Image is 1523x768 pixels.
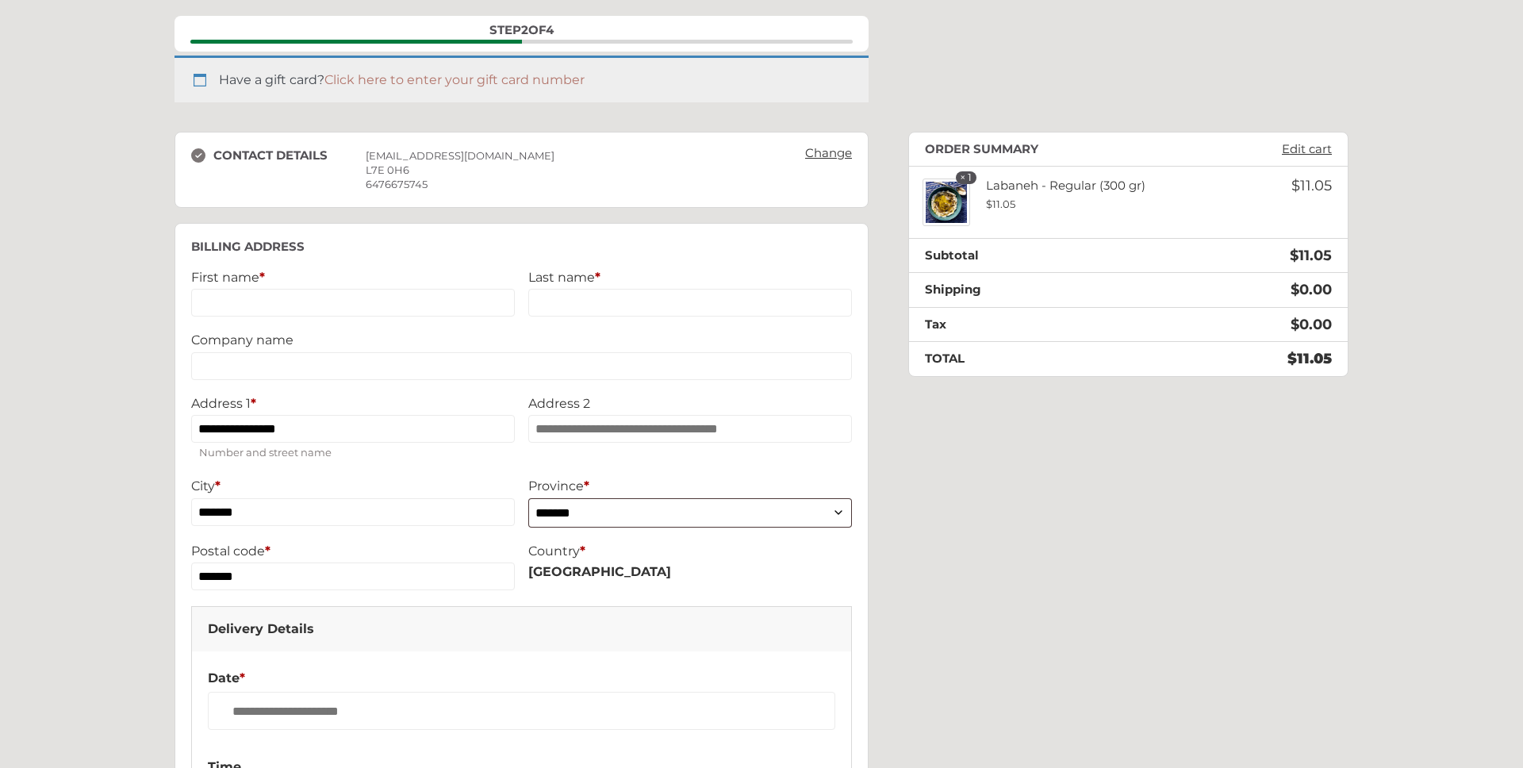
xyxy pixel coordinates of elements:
[208,621,314,636] span: Delivery Details
[191,396,515,411] label: Address 1
[190,24,853,36] div: Step of
[175,132,869,209] section: Contact details
[191,543,515,559] label: Postal code
[909,342,1145,376] th: Total
[191,332,852,348] label: Company name
[1291,281,1299,298] span: $
[356,40,522,44] span: Billing address
[191,240,852,254] h3: Billing address
[1290,247,1299,264] span: $
[970,179,1220,211] div: Labaneh - Regular (300 gr)
[1274,142,1340,156] a: Edit cart
[1287,350,1297,367] span: $
[909,307,1145,342] th: Tax
[190,40,356,44] span: Contact details
[528,478,852,493] label: Province
[191,270,515,285] label: First name
[366,163,788,177] div: L7E 0H6
[208,670,835,685] label: Date
[986,198,992,210] span: $
[797,142,860,164] a: Change: Contact details
[1291,177,1332,194] bdi: 11.05
[1291,281,1332,298] span: 0.00
[528,396,852,411] label: Address 2
[528,543,852,559] label: Country
[909,238,1145,273] th: Subtotal
[925,142,1038,156] h3: Order summary
[175,56,869,102] div: Have a gift card?
[528,270,852,285] label: Last name
[521,22,528,37] span: 2
[528,564,671,579] strong: [GEOGRAPHIC_DATA]
[1290,247,1332,264] bdi: 11.05
[366,177,788,191] div: 6476675745
[956,171,976,184] strong: × 1
[191,443,515,463] span: Number and street name
[546,22,554,37] span: 4
[191,478,515,493] label: City
[324,72,585,87] a: Click here to enter your gift card number
[986,198,1015,210] bdi: 11.05
[1291,316,1332,333] bdi: 0.00
[366,148,788,163] div: [EMAIL_ADDRESS][DOMAIN_NAME]
[191,148,366,163] h3: Contact details
[1287,350,1332,367] bdi: 11.05
[1291,177,1300,194] span: $
[923,179,970,226] img: Labaneh
[1291,316,1299,333] span: $
[909,273,1145,308] th: Shipping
